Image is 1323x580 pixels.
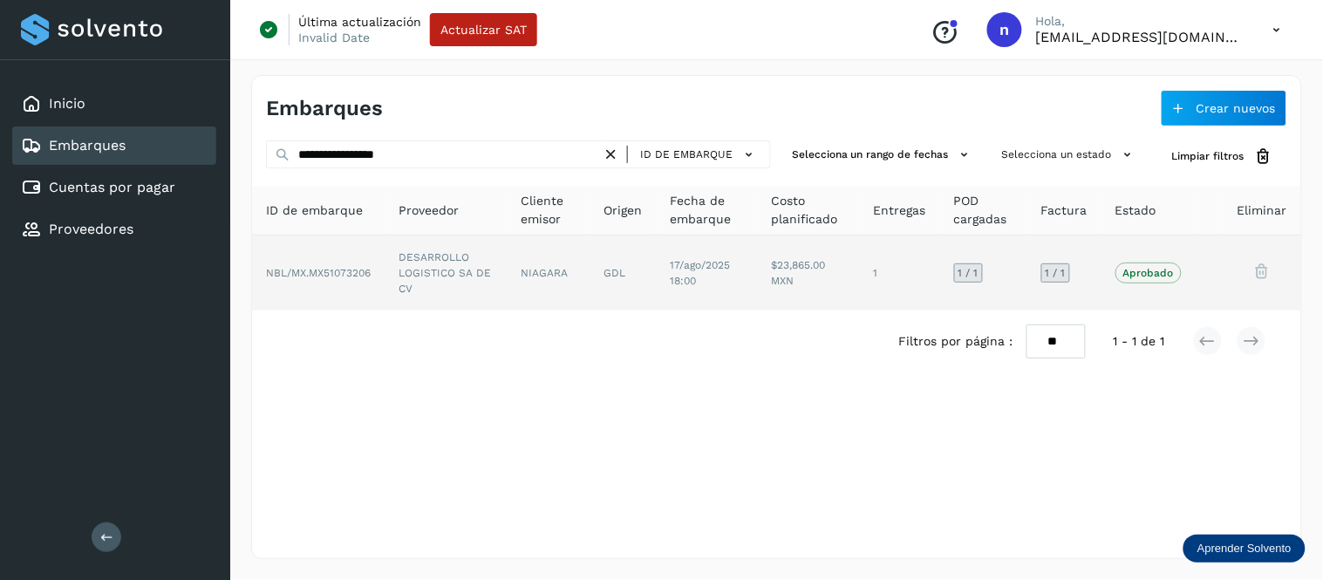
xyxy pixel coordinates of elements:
span: 1 - 1 de 1 [1114,332,1165,351]
span: NBL/MX.MX51073206 [266,267,371,279]
div: Proveedores [12,210,216,249]
span: Costo planificado [772,192,846,229]
button: Selecciona un rango de fechas [785,140,981,169]
button: Actualizar SAT [430,13,537,46]
span: Entregas [874,201,926,220]
span: POD cargadas [954,192,1013,229]
div: Embarques [12,126,216,165]
span: Filtros por página : [898,332,1013,351]
span: Origen [604,201,643,220]
a: Cuentas por pagar [49,179,175,195]
a: Proveedores [49,221,133,237]
span: ID de embarque [640,147,733,162]
span: Factura [1041,201,1088,220]
p: Hola, [1036,14,1245,29]
td: 1 [860,235,940,310]
button: Limpiar filtros [1158,140,1287,173]
div: Cuentas por pagar [12,168,216,207]
button: Crear nuevos [1161,90,1287,126]
td: DESARROLLO LOGISTICO SA DE CV [385,235,507,310]
span: Limpiar filtros [1172,148,1245,164]
button: ID de embarque [635,142,763,167]
h4: Embarques [266,96,383,121]
p: Última actualización [298,14,421,30]
button: Selecciona un estado [995,140,1144,169]
p: Aprender Solvento [1197,542,1292,556]
td: GDL [590,235,657,310]
span: Eliminar [1238,201,1287,220]
span: 1 / 1 [1046,268,1066,278]
span: Proveedor [399,201,459,220]
span: Estado [1115,201,1156,220]
div: Inicio [12,85,216,123]
span: 17/ago/2025 18:00 [671,259,731,287]
td: NIAGARA [507,235,590,310]
div: Aprender Solvento [1183,535,1306,563]
p: Aprobado [1123,267,1174,279]
span: 1 / 1 [958,268,979,278]
span: ID de embarque [266,201,363,220]
p: Invalid Date [298,30,370,45]
td: $23,865.00 MXN [758,235,860,310]
span: Actualizar SAT [440,24,527,36]
a: Inicio [49,95,85,112]
p: niagara+prod@solvento.mx [1036,29,1245,45]
span: Fecha de embarque [671,192,744,229]
span: Crear nuevos [1197,102,1276,114]
a: Embarques [49,137,126,154]
span: Cliente emisor [521,192,576,229]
